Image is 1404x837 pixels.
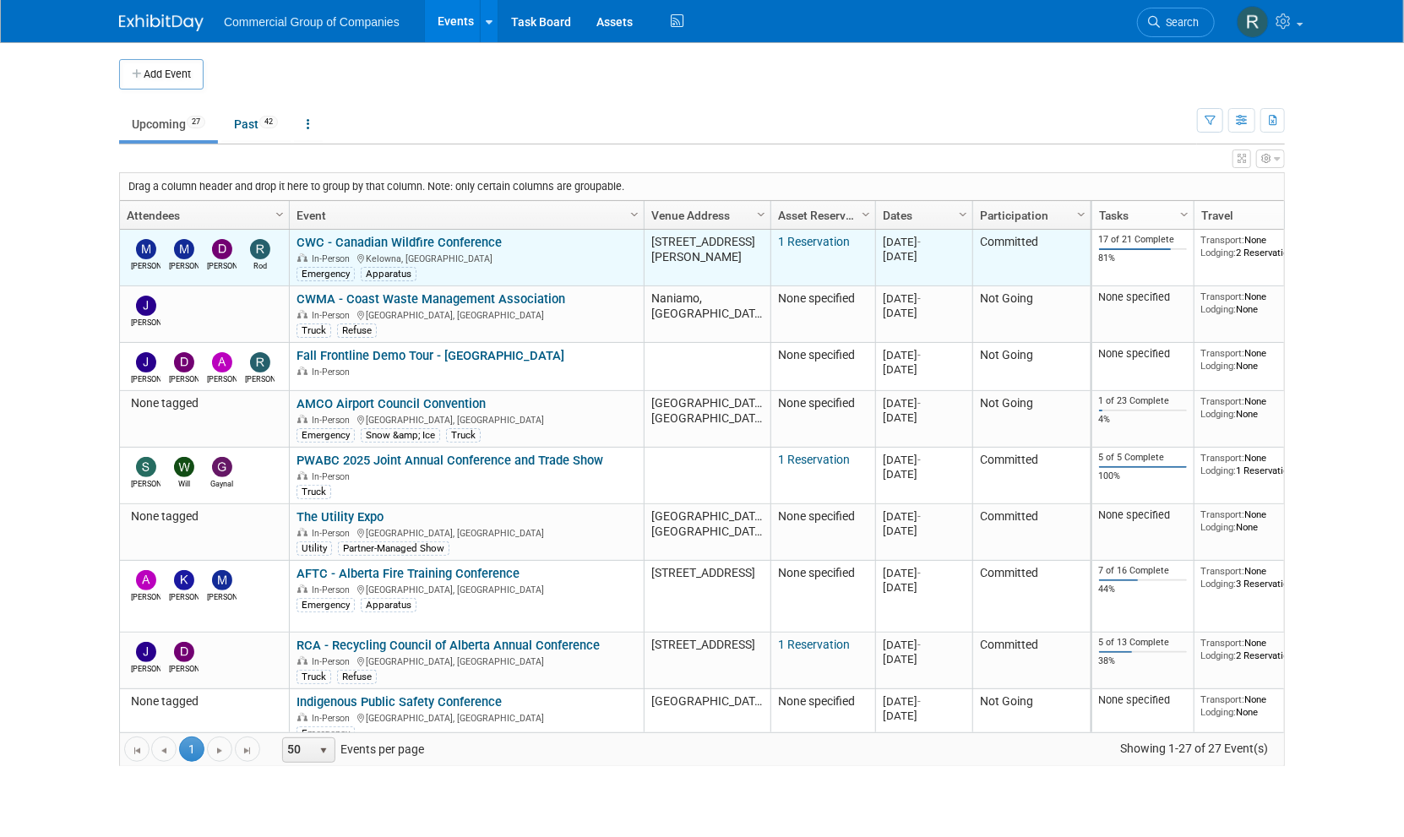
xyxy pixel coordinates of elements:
[778,638,850,651] a: 1 Reservation
[212,457,232,477] img: Gaynal Brierley
[297,485,331,498] div: Truck
[297,412,636,427] div: [GEOGRAPHIC_DATA], [GEOGRAPHIC_DATA]
[297,251,636,265] div: Kelowna, [GEOGRAPHIC_DATA]
[972,343,1091,391] td: Not Going
[221,108,291,140] a: Past42
[1201,291,1245,302] span: Transport:
[1201,408,1237,420] span: Lodging:
[250,239,270,259] img: Rod Leland
[859,208,873,221] span: Column Settings
[297,656,307,665] img: In-Person Event
[1099,234,1188,246] div: 17 of 21 Complete
[297,598,355,611] div: Emergency
[651,201,759,230] a: Venue Address
[131,477,161,490] div: Suzanne LaFrance
[127,201,278,230] a: Attendees
[179,736,204,762] span: 1
[972,561,1091,633] td: Committed
[245,259,275,272] div: Rod Leland
[297,453,603,468] a: PWABC 2025 Joint Annual Conference and Trade Show
[312,471,355,482] span: In-Person
[207,736,232,762] a: Go to the next page
[1201,395,1323,420] div: None None
[1176,201,1194,226] a: Column Settings
[213,744,226,758] span: Go to the next page
[883,524,965,538] div: [DATE]
[169,477,199,490] div: Will Schwenger
[131,590,161,603] div: Adam Dingman
[883,306,965,320] div: [DATE]
[297,307,636,322] div: [GEOGRAPHIC_DATA], [GEOGRAPHIC_DATA]
[169,662,199,675] div: David West
[1099,347,1188,361] div: None specified
[297,428,355,442] div: Emergency
[883,235,965,249] div: [DATE]
[917,236,921,248] span: -
[136,457,156,477] img: Suzanne LaFrance
[778,694,855,708] span: None specified
[956,208,970,221] span: Column Settings
[972,633,1091,689] td: Committed
[297,267,355,280] div: Emergency
[338,541,449,555] div: Partner-Managed Show
[151,736,177,762] a: Go to the previous page
[917,639,921,651] span: -
[1160,16,1199,29] span: Search
[297,253,307,262] img: In-Person Event
[297,528,307,536] img: In-Person Event
[883,453,965,467] div: [DATE]
[917,567,921,579] span: -
[1201,706,1237,718] span: Lodging:
[174,570,194,590] img: Kelly Mayhew
[207,477,237,490] div: Gaynal Brierley
[157,744,171,758] span: Go to the previous page
[446,428,481,442] div: Truck
[1201,291,1323,315] div: None None
[312,415,355,426] span: In-Person
[297,726,355,740] div: Emergency
[297,323,331,337] div: Truck
[1201,508,1323,533] div: None None
[883,291,965,306] div: [DATE]
[1105,736,1284,760] span: Showing 1-27 of 27 Event(s)
[127,694,281,709] div: None tagged
[169,259,199,272] div: Mike Thomson
[778,453,850,466] a: 1 Reservation
[131,259,161,272] div: Mike Feduniw
[174,642,194,662] img: David West
[235,736,260,762] a: Go to the last page
[917,292,921,305] span: -
[1099,637,1188,649] div: 5 of 13 Complete
[174,352,194,372] img: Derek MacDonald
[259,116,278,128] span: 42
[1201,649,1237,661] span: Lodging:
[187,116,205,128] span: 27
[972,286,1091,343] td: Not Going
[1099,291,1188,304] div: None specified
[883,638,965,652] div: [DATE]
[1201,347,1323,372] div: None None
[1073,201,1091,226] a: Column Settings
[1237,6,1269,38] img: Rod Leland
[917,454,921,466] span: -
[297,415,307,423] img: In-Person Event
[297,694,502,709] a: Indigenous Public Safety Conference
[1201,201,1318,230] a: Travel
[626,201,645,226] a: Column Settings
[1201,521,1237,533] span: Lodging:
[297,713,307,721] img: In-Person Event
[644,689,770,746] td: [GEOGRAPHIC_DATA]
[883,652,965,666] div: [DATE]
[212,352,232,372] img: Alexander Cafovski
[1201,508,1245,520] span: Transport:
[883,566,965,580] div: [DATE]
[1201,452,1245,464] span: Transport:
[241,744,254,758] span: Go to the last page
[169,372,199,385] div: Derek MacDonald
[1099,584,1188,595] div: 44%
[883,396,965,410] div: [DATE]
[312,713,355,724] span: In-Person
[857,201,876,226] a: Column Settings
[224,15,400,29] span: Commercial Group of Companies
[644,391,770,448] td: [GEOGRAPHIC_DATA], [GEOGRAPHIC_DATA]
